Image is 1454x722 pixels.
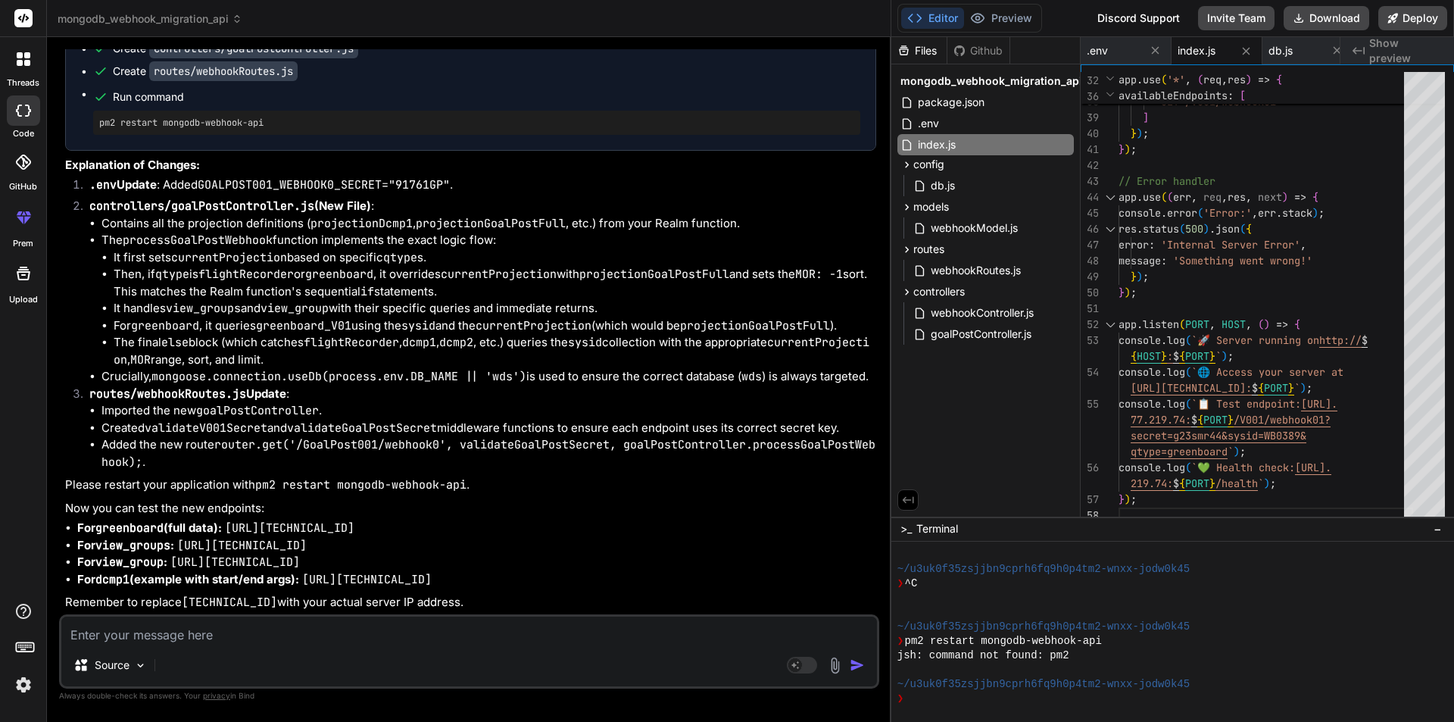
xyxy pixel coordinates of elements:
code: [URL][TECHNICAL_ID] [177,538,307,553]
span: webhookRoutes.js [929,261,1022,280]
span: => [1258,73,1270,86]
span: app [1119,190,1137,204]
img: Pick Models [134,659,147,672]
div: 39 [1081,110,1099,126]
img: attachment [826,657,844,674]
span: routes [913,242,944,257]
button: − [1431,517,1445,541]
span: .env [916,114,941,133]
span: message [1119,254,1161,267]
code: processGoalPostWebhook [123,233,273,248]
code: MOR [130,352,151,367]
span: 219.74: [1131,477,1173,490]
div: Click to collapse the range. [1100,221,1120,237]
span: Show preview [1369,36,1442,66]
span: { [1179,477,1185,490]
span: ) [1125,286,1131,299]
span: ) [1246,73,1252,86]
code: view_groups [95,538,170,553]
span: /health [1215,477,1258,490]
span: mongodb_webhook_migration_api [900,73,1082,89]
span: $ [1191,413,1197,427]
div: 52 [1081,317,1099,333]
span: , [1209,317,1215,331]
li: Crucially, is used to ensure the correct database ( ) is always targeted. [101,368,876,386]
span: package.json [916,93,986,111]
span: PORT [1185,317,1209,331]
p: Now you can test the new endpoints: [65,500,876,517]
span: next [1258,190,1282,204]
span: 77.219.74: [1131,413,1191,427]
li: The final block (which catches , , , etc.) queries the collection with the appropriate , range, s... [114,334,876,368]
code: dcmp1 [95,572,129,587]
li: : Added . [77,177,876,198]
li: It handles and with their specific queries and immediate returns. [114,300,876,317]
span: , [1246,317,1252,331]
label: threads [7,77,39,89]
span: [URL][TECHNICAL_ID]: [1131,381,1252,395]
span: 'Something went wrong!' [1173,254,1312,267]
span: ; [1228,349,1234,363]
li: The function implements the exact logic flow: [101,232,876,368]
span: { [1179,349,1185,363]
span: , [1246,190,1252,204]
div: 56 [1081,460,1099,476]
code: goalPostController [196,403,319,418]
span: [ [1240,89,1246,102]
span: webhookModel.js [929,219,1019,237]
code: MOR: -1 [795,267,843,282]
code: if [360,284,374,299]
span: 'Error:' [1203,206,1252,220]
span: ( [1185,397,1191,411]
p: Always double-check its answers. Your in Bind [59,689,879,703]
strong: For : [77,555,167,569]
span: jsh: command not found: pm2 [897,649,1069,663]
div: 53 [1081,333,1099,348]
span: } [1131,127,1137,140]
span: ; [1318,206,1325,220]
span: => [1294,190,1306,204]
span: $ [1362,333,1368,347]
strong: For (example with start/end args): [77,572,299,586]
span: ( [1185,365,1191,379]
li: : [77,198,876,386]
span: => [1276,317,1288,331]
code: currentProjection [114,335,869,367]
code: projectionGoalPostFull [680,318,830,333]
span: ❯ [897,577,905,591]
span: ( [1161,73,1167,86]
code: dcmp2 [439,335,473,350]
span: , [1222,190,1228,204]
span: , [1222,73,1228,86]
span: ` [1228,445,1234,458]
div: Click to collapse the range. [1100,189,1120,205]
code: [URL][TECHNICAL_ID] [302,572,432,587]
span: ( [1161,190,1167,204]
span: { [1312,190,1318,204]
li: Added the new route . [101,436,876,470]
code: currentProjection [441,267,557,282]
span: /V001/webhook01? [1234,413,1331,427]
span: ; [1270,477,1276,490]
span: } [1288,381,1294,395]
span: HOST [1137,349,1161,363]
span: HOST [1222,317,1246,331]
p: Remember to replace with your actual server IP address. [65,594,876,611]
span: ( [1185,333,1191,347]
div: 58 [1081,508,1099,524]
div: Discord Support [1088,6,1189,30]
span: ~/u3uk0f35zsjjbn9cprh6fq9h0p4tm2-wnxx-jodw0k45 [897,562,1190,577]
span: ) [1234,445,1240,458]
span: db.js [929,177,956,195]
span: { [1258,381,1264,395]
span: ) [1264,477,1270,490]
span: stack [1282,206,1312,220]
span: err [1173,190,1191,204]
span: `🚀 Server running on [1191,333,1319,347]
span: } [1209,477,1215,490]
span: use [1143,73,1161,86]
div: Files [891,43,947,58]
code: validateV001Secret [145,420,267,436]
span: qtype=greenboard [1131,445,1228,458]
span: `🌐 Access your server at [1191,365,1343,379]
